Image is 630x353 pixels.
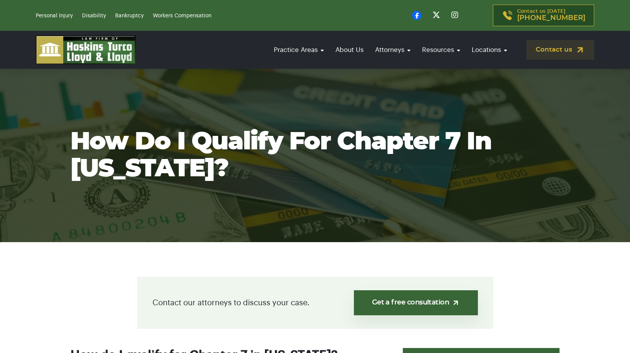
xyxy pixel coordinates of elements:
a: About Us [332,39,367,61]
h1: How do I qualify for Chapter 7 in [US_STATE]? [70,129,560,182]
a: Get a free consultation [354,290,478,315]
a: Contact us [526,40,594,60]
a: Workers Compensation [153,13,211,18]
a: Bankruptcy [115,13,144,18]
img: logo [36,35,136,64]
span: [PHONE_NUMBER] [517,14,585,22]
a: Contact us [DATE][PHONE_NUMBER] [493,5,594,26]
a: Attorneys [371,39,414,61]
a: Resources [418,39,464,61]
a: Disability [82,13,106,18]
a: Practice Areas [270,39,328,61]
div: Contact our attorneys to discuss your case. [137,277,493,329]
a: Personal Injury [36,13,73,18]
img: arrow-up-right-light.svg [452,299,460,307]
p: Contact us [DATE] [517,9,585,22]
a: Locations [468,39,511,61]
